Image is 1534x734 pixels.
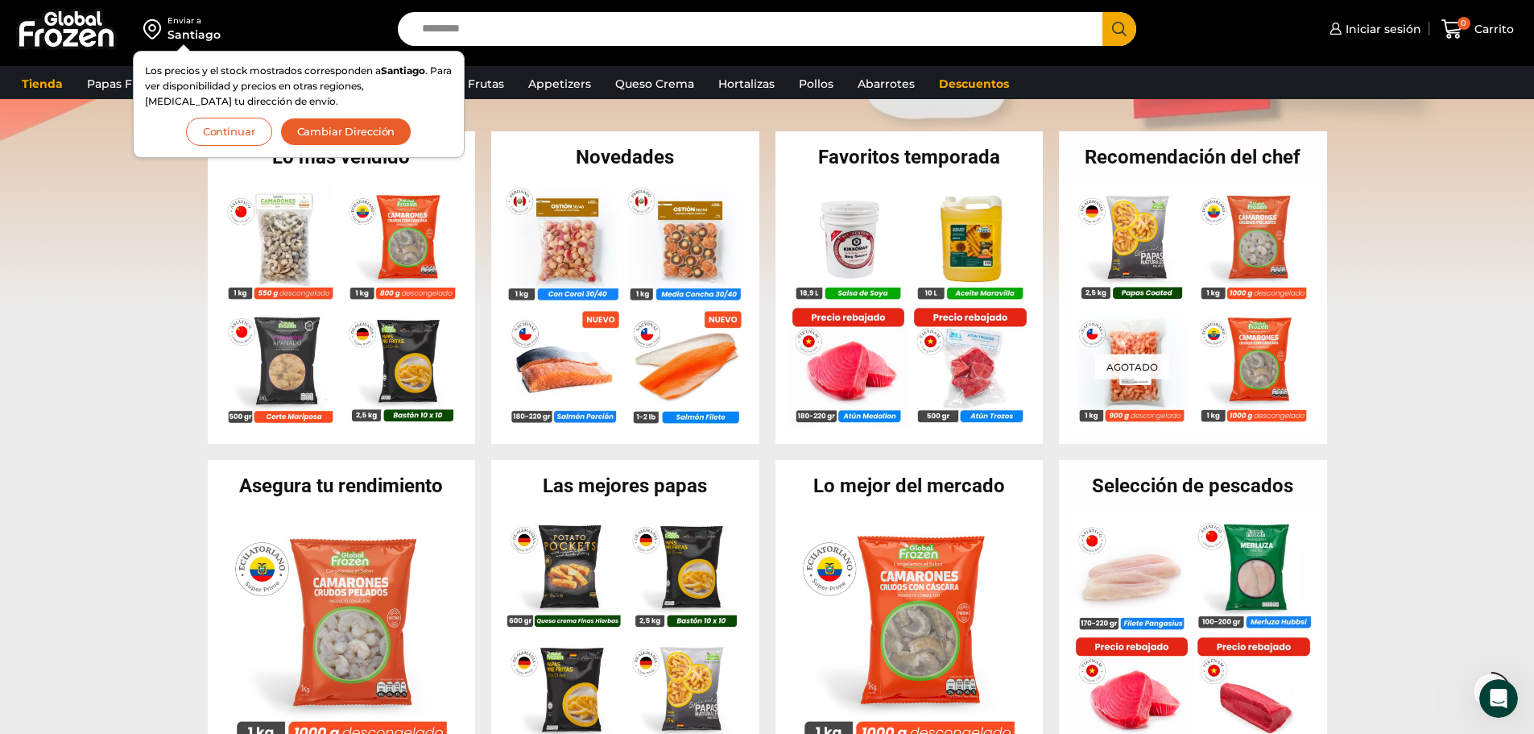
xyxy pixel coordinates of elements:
[14,68,71,99] a: Tienda
[791,68,841,99] a: Pollos
[1059,476,1327,496] h2: Selección de pescados
[1458,17,1470,30] span: 0
[1325,13,1421,45] a: Iniciar sesión
[1095,355,1169,379] p: Agotado
[775,476,1044,496] h2: Lo mejor del mercado
[850,68,923,99] a: Abarrotes
[1470,21,1514,37] span: Carrito
[775,147,1044,167] h2: Favoritos temporada
[931,68,1017,99] a: Descuentos
[208,476,476,496] h2: Asegura tu rendimiento
[710,68,783,99] a: Hortalizas
[167,27,221,43] div: Santiago
[1342,21,1421,37] span: Iniciar sesión
[1102,12,1136,46] button: Search button
[280,118,412,146] button: Cambiar Dirección
[1479,679,1518,718] iframe: Intercom live chat
[208,147,476,167] h2: Lo más vendido
[491,147,759,167] h2: Novedades
[167,15,221,27] div: Enviar a
[1437,10,1518,48] a: 0 Carrito
[381,64,425,77] strong: Santiago
[520,68,599,99] a: Appetizers
[79,68,165,99] a: Papas Fritas
[607,68,702,99] a: Queso Crema
[186,118,272,146] button: Continuar
[1059,147,1327,167] h2: Recomendación del chef
[143,15,167,43] img: address-field-icon.svg
[491,476,759,496] h2: Las mejores papas
[145,63,453,110] p: Los precios y el stock mostrados corresponden a . Para ver disponibilidad y precios en otras regi...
